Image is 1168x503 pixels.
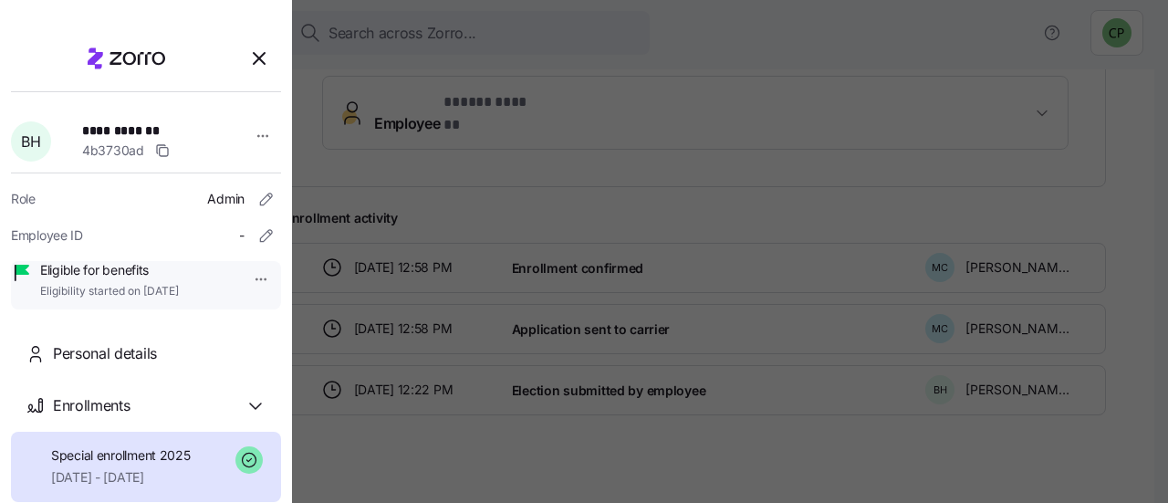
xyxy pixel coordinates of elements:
span: Admin [207,190,245,208]
span: Special enrollment 2025 [51,446,191,465]
span: B H [21,134,40,149]
span: Enrollments [53,394,130,417]
span: Personal details [53,342,157,365]
span: [DATE] - [DATE] [51,468,191,487]
span: 4b3730ad [82,141,144,160]
span: Eligible for benefits [40,261,179,279]
span: Employee ID [11,226,83,245]
span: - [239,226,245,245]
span: Eligibility started on [DATE] [40,284,179,299]
span: Role [11,190,36,208]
